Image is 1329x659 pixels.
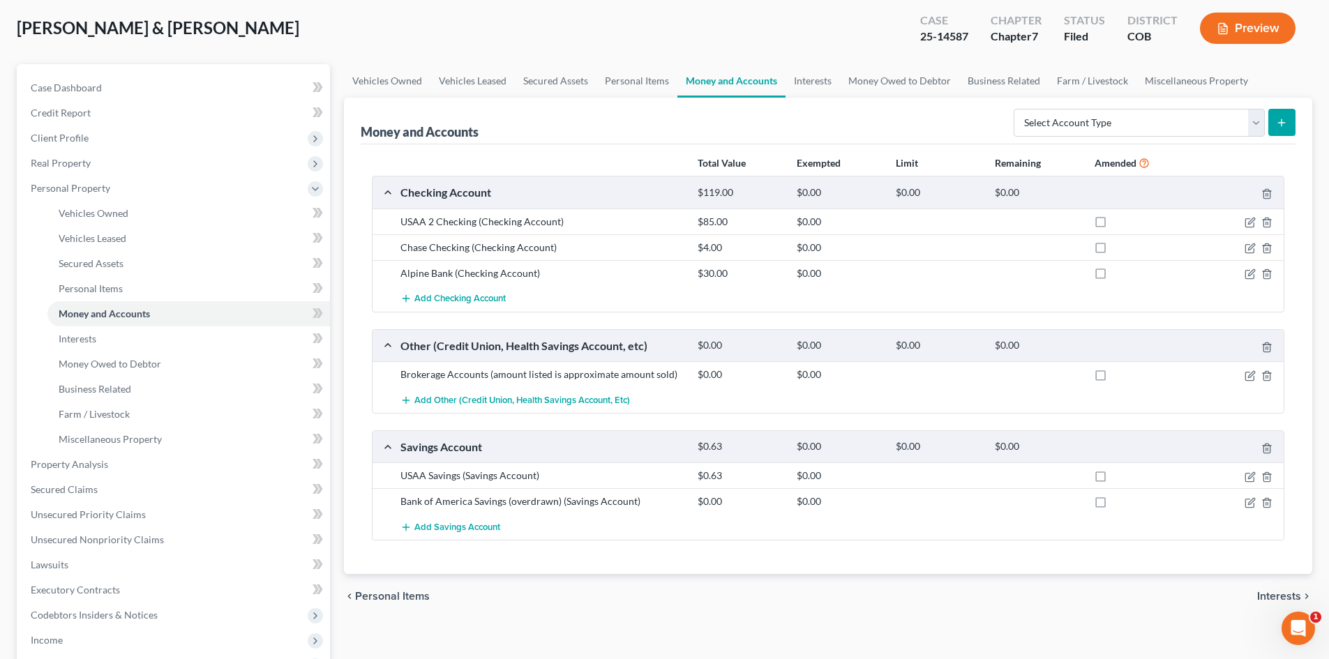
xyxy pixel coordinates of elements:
div: $0.00 [691,368,790,381]
div: $0.00 [790,494,889,508]
div: $0.00 [889,440,988,453]
a: Vehicles Owned [344,64,430,98]
div: Filed [1064,29,1105,45]
a: Money Owed to Debtor [47,351,330,377]
span: Money and Accounts [59,308,150,319]
span: Unsecured Nonpriority Claims [31,533,164,545]
span: [PERSON_NAME] & [PERSON_NAME] [17,17,299,38]
span: Executory Contracts [31,584,120,596]
a: Secured Assets [47,251,330,276]
div: Alpine Bank (Checking Account) [393,266,691,280]
a: Vehicles Owned [47,201,330,226]
span: Interests [1257,591,1301,602]
a: Secured Claims [20,477,330,502]
div: $0.00 [988,339,1087,352]
span: Money Owed to Debtor [59,358,161,370]
a: Executory Contracts [20,577,330,603]
span: Credit Report [31,107,91,119]
a: Personal Items [47,276,330,301]
a: Money and Accounts [677,64,786,98]
span: Miscellaneous Property [59,433,162,445]
div: $0.63 [691,440,790,453]
span: Secured Assets [59,257,123,269]
button: Interests chevron_right [1257,591,1312,602]
div: $0.63 [691,469,790,483]
a: Unsecured Priority Claims [20,502,330,527]
button: Add Checking Account [400,286,506,312]
a: Interests [47,326,330,351]
div: District [1127,13,1178,29]
a: Lawsuits [20,552,330,577]
a: Money and Accounts [47,301,330,326]
a: Credit Report [20,100,330,126]
button: Add Other (Credit Union, Health Savings Account, etc) [400,387,630,413]
div: $0.00 [790,469,889,483]
span: Personal Property [31,182,110,194]
span: Add Other (Credit Union, Health Savings Account, etc) [414,395,630,406]
div: $0.00 [790,241,889,255]
span: Vehicles Leased [59,232,126,244]
a: Miscellaneous Property [47,427,330,452]
span: Unsecured Priority Claims [31,508,146,520]
div: Chapter [991,13,1042,29]
a: Money Owed to Debtor [840,64,959,98]
span: Case Dashboard [31,82,102,93]
a: Miscellaneous Property [1136,64,1256,98]
div: Case [920,13,968,29]
div: Savings Account [393,439,691,454]
i: chevron_left [344,591,355,602]
button: Preview [1200,13,1296,44]
iframe: Intercom live chat [1282,612,1315,645]
strong: Remaining [995,157,1041,169]
div: Chapter [991,29,1042,45]
div: $0.00 [790,266,889,280]
div: $85.00 [691,215,790,229]
span: Income [31,634,63,646]
a: Farm / Livestock [1049,64,1136,98]
strong: Limit [896,157,918,169]
span: Codebtors Insiders & Notices [31,609,158,621]
div: $0.00 [790,368,889,381]
strong: Total Value [698,157,746,169]
div: $0.00 [790,186,889,199]
div: $0.00 [988,440,1087,453]
span: Business Related [59,383,131,395]
span: Client Profile [31,132,89,144]
span: Vehicles Owned [59,207,128,219]
span: Personal Items [355,591,430,602]
span: Add Checking Account [414,294,506,305]
div: $0.00 [691,339,790,352]
button: Add Savings Account [400,514,500,540]
a: Secured Assets [515,64,596,98]
span: 1 [1310,612,1321,623]
div: $0.00 [790,339,889,352]
div: Money and Accounts [361,123,479,140]
div: $119.00 [691,186,790,199]
div: Bank of America Savings (overdrawn) (Savings Account) [393,494,691,508]
div: Checking Account [393,185,691,199]
strong: Exempted [797,157,841,169]
span: 7 [1032,29,1038,43]
span: Property Analysis [31,458,108,470]
a: Personal Items [596,64,677,98]
div: USAA 2 Checking (Checking Account) [393,215,691,229]
div: $0.00 [988,186,1087,199]
div: Brokerage Accounts (amount listed is approximate amount sold) [393,368,691,381]
a: Vehicles Leased [430,64,515,98]
span: Personal Items [59,282,123,294]
div: $0.00 [691,494,790,508]
div: COB [1127,29,1178,45]
div: $0.00 [889,186,988,199]
strong: Amended [1095,157,1136,169]
div: Status [1064,13,1105,29]
div: Other (Credit Union, Health Savings Account, etc) [393,338,691,353]
div: $0.00 [790,440,889,453]
a: Case Dashboard [20,75,330,100]
a: Unsecured Nonpriority Claims [20,527,330,552]
span: Secured Claims [31,483,98,495]
button: chevron_left Personal Items [344,591,430,602]
a: Property Analysis [20,452,330,477]
div: $0.00 [889,339,988,352]
a: Farm / Livestock [47,402,330,427]
span: Lawsuits [31,559,68,570]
